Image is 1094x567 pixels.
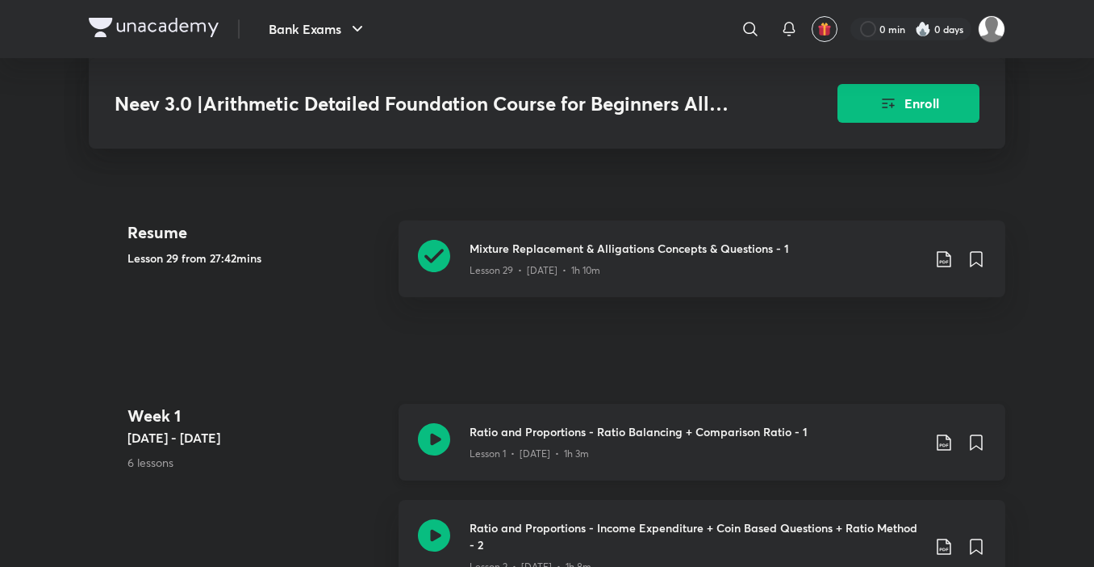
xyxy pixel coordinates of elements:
[978,15,1005,43] img: Anjali
[817,22,832,36] img: avatar
[915,21,931,37] img: streak
[399,220,1005,317] a: Mixture Replacement & Alligations Concepts & Questions - 1Lesson 29 • [DATE] • 1h 10m
[259,13,377,45] button: Bank Exams
[127,404,386,428] h4: Week 1
[470,519,921,553] h3: Ratio and Proportions - Income Expenditure + Coin Based Questions + Ratio Method - 2
[127,250,386,267] h5: Lesson 29 from 27:42mins
[812,16,837,42] button: avatar
[127,454,386,471] p: 6 lessons
[89,18,219,41] a: Company Logo
[127,220,386,245] h4: Resume
[470,447,589,461] p: Lesson 1 • [DATE] • 1h 3m
[399,404,1005,500] a: Ratio and Proportions - Ratio Balancing + Comparison Ratio - 1Lesson 1 • [DATE] • 1h 3m
[115,92,746,115] h3: Neev 3.0 |Arithmetic Detailed Foundation Course for Beginners All Bank Exam 2025
[837,84,979,123] button: Enroll
[470,423,921,440] h3: Ratio and Proportions - Ratio Balancing + Comparison Ratio - 1
[89,18,219,37] img: Company Logo
[470,240,921,257] h3: Mixture Replacement & Alligations Concepts & Questions - 1
[470,263,600,278] p: Lesson 29 • [DATE] • 1h 10m
[127,428,386,447] h5: [DATE] - [DATE]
